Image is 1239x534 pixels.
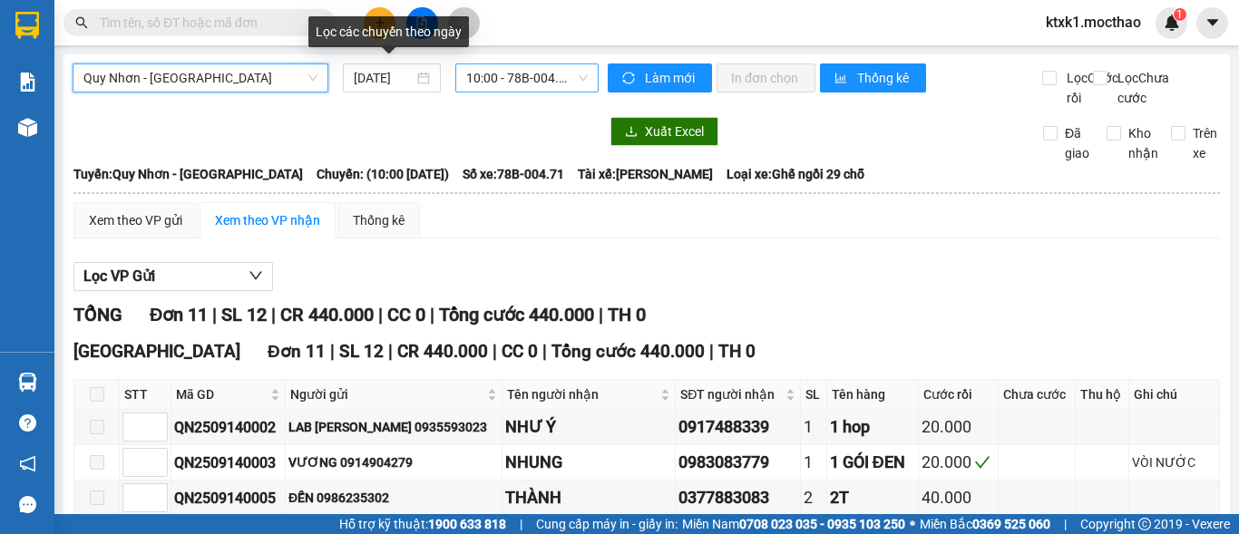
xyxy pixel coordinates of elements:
td: QN2509140003 [171,445,286,481]
span: CC 0 [502,341,538,362]
span: TỔNG [73,304,122,325]
div: 1 [804,450,824,475]
span: Trên xe [1185,123,1224,163]
span: | [709,341,714,362]
div: QN2509140003 [174,451,282,474]
span: Tên người nhận [507,384,657,404]
img: solution-icon [18,73,37,92]
span: download [625,125,638,140]
span: Hỗ trợ kỹ thuật: [339,514,506,534]
button: Lọc VP Gửi [73,262,273,291]
span: | [212,304,217,325]
span: bar-chart [834,72,850,86]
span: caret-down [1205,15,1221,31]
div: 2 [804,485,824,510]
span: CR 440.000 [397,341,488,362]
th: Ghi chú [1129,380,1220,410]
span: SL 12 [221,304,267,325]
span: Xuất Excel [645,121,704,141]
div: QN2509140005 [174,487,282,510]
td: 0377883083 [676,481,801,516]
strong: 0708 023 035 - 0935 103 250 [739,517,905,531]
div: Xem theo VP nhận [215,210,320,230]
span: copyright [1138,518,1151,530]
div: 20.000 [922,414,995,440]
span: TH 0 [718,341,756,362]
span: ktxk1.mocthao [1031,11,1156,34]
span: Số xe: 78B-004.71 [463,164,564,184]
td: 0917488339 [676,410,801,445]
span: | [388,341,393,362]
input: 14/09/2025 [354,68,414,88]
span: Tổng cước 440.000 [439,304,594,325]
span: Đơn 11 [150,304,208,325]
span: Lọc VP Gửi [83,265,155,287]
span: SĐT người nhận [680,384,782,404]
div: 20.000 [922,450,995,475]
td: QN2509140005 [171,481,286,516]
button: plus [364,7,395,39]
span: Tài xế: [PERSON_NAME] [578,164,713,184]
div: THÀNH [505,485,672,510]
img: warehouse-icon [18,118,37,137]
strong: 0369 525 060 [972,517,1050,531]
button: caret-down [1196,7,1228,39]
span: SL 12 [339,341,384,362]
span: | [1064,514,1067,534]
th: STT [120,380,171,410]
div: Xem theo VP gửi [89,210,182,230]
span: Mã GD [176,384,267,404]
div: QN2509140002 [174,416,282,439]
span: | [430,304,434,325]
button: In đơn chọn [717,63,815,92]
th: Chưa cước [999,380,1076,410]
span: | [542,341,547,362]
th: Cước rồi [919,380,999,410]
span: TH 0 [608,304,646,325]
div: Thống kê [353,210,405,230]
td: NHUNG [502,445,676,481]
span: search [75,16,88,29]
span: Loại xe: Ghế ngồi 29 chỗ [727,164,864,184]
div: 0377883083 [678,485,797,510]
span: 10:00 - 78B-004.71 [466,64,588,92]
span: | [378,304,383,325]
span: Lọc Chưa cước [1110,68,1172,108]
span: check [974,454,990,471]
div: 0917488339 [678,414,797,440]
button: downloadXuất Excel [610,117,718,146]
span: Cung cấp máy in - giấy in: [536,514,678,534]
span: Miền Bắc [920,514,1050,534]
button: aim [448,7,480,39]
div: VƯƠNG 0914904279 [288,452,499,472]
span: message [19,496,36,513]
span: down [249,268,263,283]
b: Tuyến: Quy Nhơn - [GEOGRAPHIC_DATA] [73,167,303,181]
span: Lọc Cước rồi [1059,68,1121,108]
span: Quy Nhơn - Tuy Hòa [83,64,317,92]
span: | [330,341,335,362]
div: 1 [804,414,824,440]
td: NHƯ Ý [502,410,676,445]
div: NHUNG [505,450,672,475]
div: LAB [PERSON_NAME] 0935593023 [288,417,499,437]
th: Tên hàng [827,380,920,410]
span: Đã giao [1058,123,1097,163]
div: NHƯ Ý [505,414,672,440]
span: Tổng cước 440.000 [551,341,705,362]
div: Lọc các chuyến theo ngày [308,16,469,47]
span: Chuyến: (10:00 [DATE]) [317,164,449,184]
img: warehouse-icon [18,373,37,392]
span: Kho nhận [1121,123,1166,163]
td: 0983083779 [676,445,801,481]
div: ĐẾN 0986235302 [288,488,499,508]
sup: 1 [1174,8,1186,21]
span: CR 440.000 [280,304,374,325]
button: file-add [406,7,438,39]
div: 40.000 [922,485,995,510]
span: CC 0 [387,304,425,325]
span: 1 [1176,8,1183,21]
span: Miền Nam [682,514,905,534]
td: THÀNH [502,481,676,516]
span: [GEOGRAPHIC_DATA] [73,341,240,362]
